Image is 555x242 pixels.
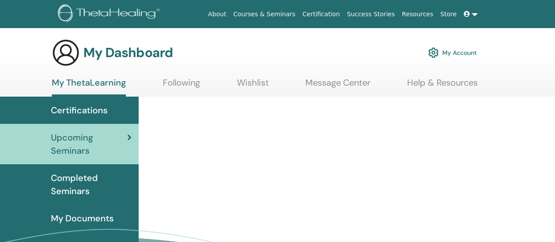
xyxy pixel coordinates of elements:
[51,212,114,225] span: My Documents
[407,77,478,94] a: Help & Resources
[52,77,126,97] a: My ThetaLearning
[51,131,127,157] span: Upcoming Seminars
[398,6,437,22] a: Resources
[437,6,460,22] a: Store
[52,39,80,67] img: generic-user-icon.jpg
[428,43,477,62] a: My Account
[237,77,269,94] a: Wishlist
[428,45,439,60] img: cog.svg
[51,171,132,198] span: Completed Seminars
[299,6,343,22] a: Certification
[230,6,299,22] a: Courses & Seminars
[305,77,370,94] a: Message Center
[83,45,173,61] h3: My Dashboard
[344,6,398,22] a: Success Stories
[51,104,107,117] span: Certifications
[163,77,200,94] a: Following
[204,6,229,22] a: About
[58,4,163,24] img: logo.png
